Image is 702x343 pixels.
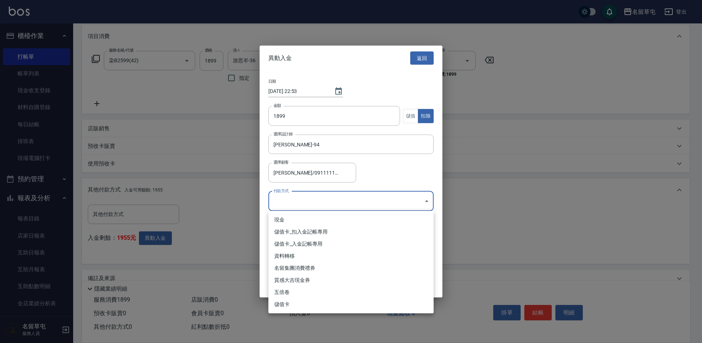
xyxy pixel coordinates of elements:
li: 儲值卡_入金記帳專用 [268,238,434,250]
li: 質感大吉現金券 [268,274,434,286]
li: 儲值卡_扣入金記帳專用 [268,226,434,238]
li: 現金 [268,214,434,226]
li: 名留集團消費禮券 [268,262,434,274]
li: 資料轉移 [268,250,434,262]
li: 五倍卷 [268,286,434,298]
li: 儲值卡 [268,298,434,310]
